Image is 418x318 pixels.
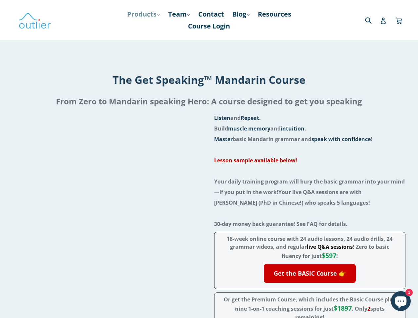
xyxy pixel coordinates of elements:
iframe: Embedded Vimeo Video [13,113,204,220]
span: Build and . [214,125,306,132]
a: Lesson sample available below! [214,157,297,164]
span: $1897 [334,304,352,313]
a: Blog [229,8,253,20]
span: muscle memory [228,125,270,132]
span: $597 [322,251,336,260]
span: Your daily training program will bury the basic grammar into your mind—if you put in the work! [214,178,405,196]
span: and . [214,114,261,122]
span: speak with confidence [311,135,371,143]
a: Get the BASIC Course 👉 [264,264,356,283]
span: Your live Q&A sessions are with [PERSON_NAME] (PhD in Chinese!) who speaks 5 languages! [214,188,370,206]
a: Contact [195,8,227,20]
span: 30-day money back guarantee! See FAQ for details. [214,220,348,228]
span: 18-week online course with 24 audio lessons, 24 audio drills, 24 grammar videos, and regular ! Ze... [227,235,393,260]
a: Team [165,8,193,20]
h1: The Get Speaking™ Mandarin Course [5,73,413,87]
span: 2 [367,305,370,312]
span: ! [322,252,338,260]
a: Products [124,8,163,20]
span: intuition [281,125,304,132]
h2: From Zero to Mandarin speaking Hero: A course designed to get you speaking [5,93,413,109]
input: Search [363,13,382,27]
span: Listen [214,114,230,122]
span: live Q&A sessions [307,243,353,250]
img: Outlier Linguistics [18,11,51,30]
a: Resources [255,8,295,20]
inbox-online-store-chat: Shopify online store chat [389,291,413,313]
span: basic Mandarin grammar and ! [214,135,372,143]
span: Repeat [241,114,259,122]
span: Master [214,135,233,143]
a: Course Login [185,20,233,32]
